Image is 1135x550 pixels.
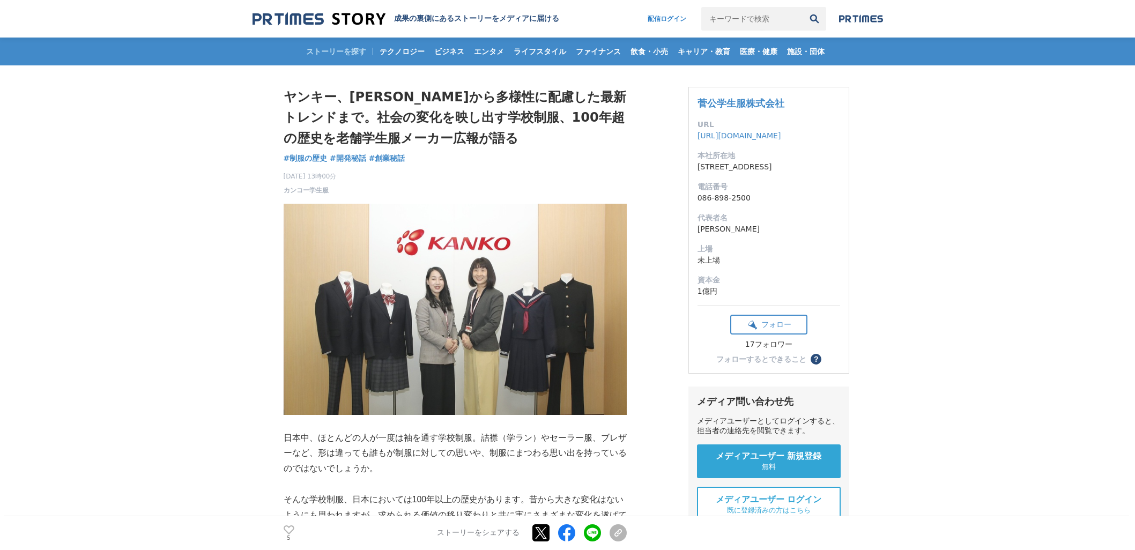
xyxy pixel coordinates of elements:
[698,212,840,224] dt: 代表者名
[509,38,570,65] a: ライフスタイル
[730,315,807,335] button: フォロー
[284,185,329,195] a: カンコー学生服
[470,47,508,56] span: エンタメ
[330,153,366,163] span: #開発秘話
[284,87,627,148] h1: ヤンキー、[PERSON_NAME]から多様性に配慮した最新トレンドまで。社会の変化を映し出す学校制服、100年超の歴史を老舗学生服メーカー広報が語る
[673,38,735,65] a: キャリア・教育
[716,355,806,363] div: フォローするとできること
[284,430,627,477] p: 日本中、ほとんどの人が一度は袖を通す学校制服。詰襟（学ラン）やセーラー服、ブレザーなど、形は違っても誰もが制服に対しての思いや、制服にまつわる思い出を持っているのではないでしょうか。
[803,7,826,31] button: 検索
[783,38,829,65] a: 施設・団体
[369,153,405,164] a: #創業秘話
[572,47,625,56] span: ファイナンス
[509,47,570,56] span: ライフスタイル
[284,153,328,163] span: #制服の歴史
[701,7,803,31] input: キーワードで検索
[284,172,337,181] span: [DATE] 13時00分
[284,536,294,541] p: 5
[730,340,807,350] div: 17フォロワー
[698,192,840,204] dd: 086-898-2500
[697,395,841,408] div: メディア問い合わせ先
[437,529,520,538] p: ストーリーをシェアする
[716,451,822,462] span: メディアユーザー 新規登録
[698,131,781,140] a: [URL][DOMAIN_NAME]
[811,354,821,365] button: ？
[698,161,840,173] dd: [STREET_ADDRESS]
[394,14,559,24] h2: 成果の裏側にあるストーリーをメディアに届ける
[697,444,841,478] a: メディアユーザー 新規登録 無料
[369,153,405,163] span: #創業秘話
[253,12,385,26] img: 成果の裏側にあるストーリーをメディアに届ける
[572,38,625,65] a: ファイナンス
[284,153,328,164] a: #制服の歴史
[626,38,672,65] a: 飲食・小売
[783,47,829,56] span: 施設・団体
[375,47,429,56] span: テクノロジー
[839,14,883,23] img: prtimes
[812,355,820,363] span: ？
[762,462,776,472] span: 無料
[698,224,840,235] dd: [PERSON_NAME]
[698,243,840,255] dt: 上場
[430,38,469,65] a: ビジネス
[626,47,672,56] span: 飲食・小売
[698,255,840,266] dd: 未上場
[736,47,782,56] span: 医療・健康
[470,38,508,65] a: エンタメ
[284,204,627,415] img: thumbnail_65051320-a41a-11ec-b852-01bbdbd71f6d.jpg
[698,150,840,161] dt: 本社所在地
[253,12,559,26] a: 成果の裏側にあるストーリーをメディアに届ける 成果の裏側にあるストーリーをメディアに届ける
[698,98,784,109] a: 菅公学生服株式会社
[430,47,469,56] span: ビジネス
[698,274,840,286] dt: 資本金
[673,47,735,56] span: キャリア・教育
[698,181,840,192] dt: 電話番号
[736,38,782,65] a: 医療・健康
[698,119,840,130] dt: URL
[284,492,627,538] p: そんな学校制服、日本においては100年以上の歴史があります。昔から大きな変化はないようにも思われますが、求められる価値の移り変わりと共に実にさまざまな変化を遂げてきました。
[698,286,840,297] dd: 1億円
[375,38,429,65] a: テクノロジー
[716,494,822,506] span: メディアユーザー ログイン
[697,417,841,436] div: メディアユーザーとしてログインすると、担当者の連絡先を閲覧できます。
[727,506,811,515] span: 既に登録済みの方はこちら
[330,153,366,164] a: #開発秘話
[697,487,841,523] a: メディアユーザー ログイン 既に登録済みの方はこちら
[637,7,697,31] a: 配信ログイン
